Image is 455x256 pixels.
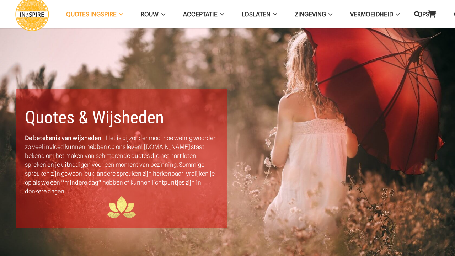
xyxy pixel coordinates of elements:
[183,11,218,18] span: Acceptatie
[410,5,424,23] a: Zoeken
[233,5,286,23] a: LoslatenLoslaten Menu
[271,5,277,23] span: Loslaten Menu
[429,5,436,23] span: TIPS Menu
[107,196,136,219] img: ingspire
[242,11,271,18] span: Loslaten
[174,5,233,23] a: AcceptatieAcceptatie Menu
[350,11,393,18] span: VERMOEIDHEID
[341,5,408,23] a: VERMOEIDHEIDVERMOEIDHEID Menu
[25,134,101,142] strong: De betekenis van wijsheden
[286,5,341,23] a: ZingevingZingeving Menu
[141,11,159,18] span: ROUW
[66,11,117,18] span: QUOTES INGSPIRE
[159,5,165,23] span: ROUW Menu
[326,5,332,23] span: Zingeving Menu
[25,134,217,195] span: – Het is bijzonder mooi hoe weinig woorden zo veel invloed kunnen hebben op ons leven! [DOMAIN_NA...
[117,5,123,23] span: QUOTES INGSPIRE Menu
[25,107,164,128] b: Quotes & Wijsheden
[408,5,445,23] a: TIPSTIPS Menu
[57,5,132,23] a: QUOTES INGSPIREQUOTES INGSPIRE Menu
[218,5,224,23] span: Acceptatie Menu
[132,5,174,23] a: ROUWROUW Menu
[295,11,326,18] span: Zingeving
[393,5,400,23] span: VERMOEIDHEID Menu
